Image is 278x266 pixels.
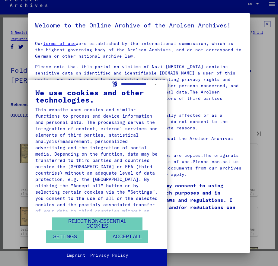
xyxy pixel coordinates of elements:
button: Accept all [106,230,148,243]
a: Imprint [66,252,85,258]
button: Settings [46,230,84,243]
a: Privacy Policy [90,252,128,258]
div: We use cookies and other technologies. [35,89,159,103]
button: Reject non-essential cookies [52,217,142,230]
div: This website uses cookies and similar functions to process end device information and personal da... [35,106,159,220]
